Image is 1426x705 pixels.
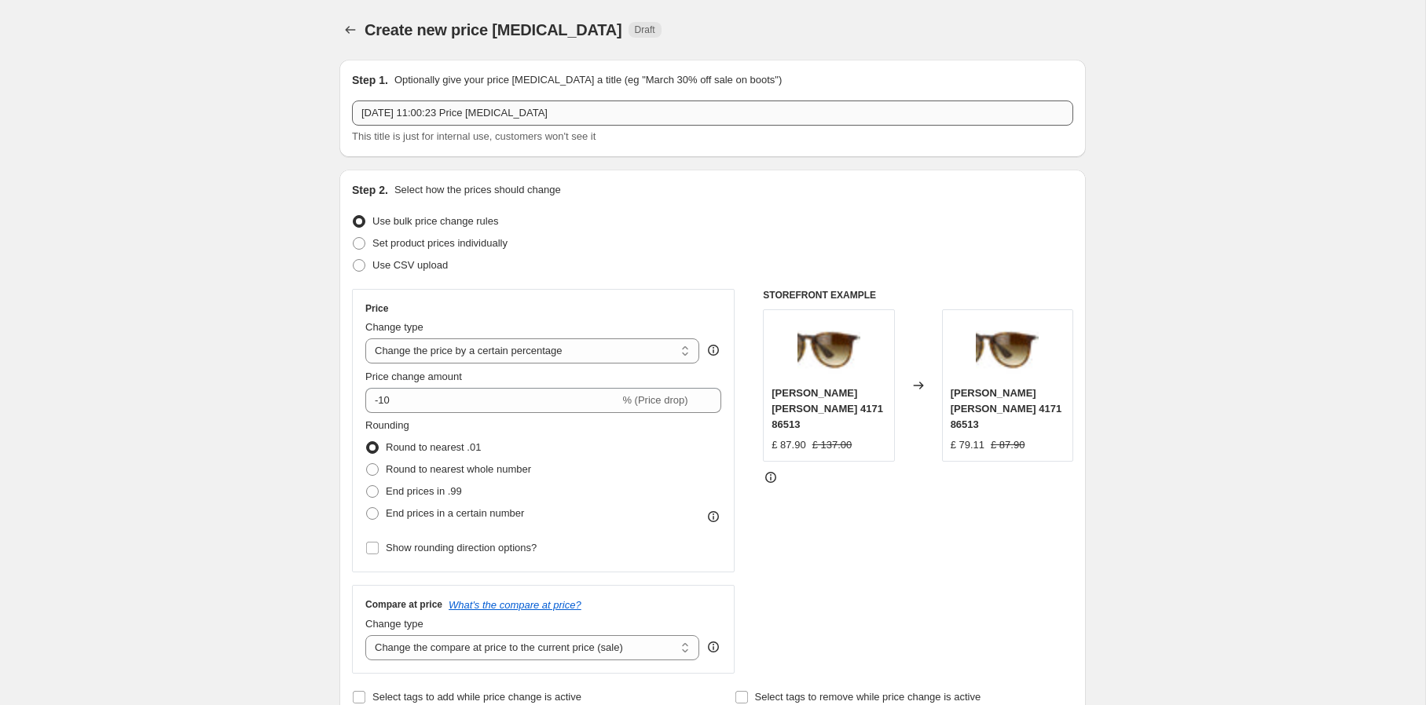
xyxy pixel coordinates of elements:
[365,21,622,38] span: Create new price [MEDICAL_DATA]
[394,72,782,88] p: Optionally give your price [MEDICAL_DATA] a title (eg "March 30% off sale on boots")
[755,691,981,703] span: Select tags to remove while price change is active
[372,215,498,227] span: Use bulk price change rules
[812,439,852,451] span: £ 137.00
[394,182,561,198] p: Select how the prices should change
[365,371,462,382] span: Price change amount
[386,485,462,497] span: End prices in .99
[352,130,596,142] span: This title is just for internal use, customers won't see it
[339,19,361,41] button: Price change jobs
[622,394,687,406] span: % (Price drop)
[706,639,721,655] div: help
[372,691,581,703] span: Select tags to add while price change is active
[352,100,1073,126] input: 30% off holiday sale
[372,237,508,249] span: Set product prices individually
[635,24,655,36] span: Draft
[772,387,883,430] span: [PERSON_NAME] [PERSON_NAME] 4171 86513
[386,463,531,475] span: Round to nearest whole number
[365,321,423,333] span: Change type
[352,182,388,198] h2: Step 2.
[976,318,1039,381] img: ray-ban-erika-4171-86513-hd-1_80x.jpg
[449,599,581,611] button: What's the compare at price?
[365,419,409,431] span: Rounding
[772,439,805,451] span: £ 87.90
[365,618,423,630] span: Change type
[386,507,524,519] span: End prices in a certain number
[386,542,537,553] span: Show rounding direction options?
[706,342,721,358] div: help
[951,387,1062,430] span: [PERSON_NAME] [PERSON_NAME] 4171 86513
[365,302,388,315] h3: Price
[797,318,860,381] img: ray-ban-erika-4171-86513-hd-1_80x.jpg
[951,439,984,451] span: £ 79.11
[365,388,619,413] input: -15
[386,441,481,453] span: Round to nearest .01
[352,72,388,88] h2: Step 1.
[372,259,448,271] span: Use CSV upload
[365,598,442,611] h3: Compare at price
[763,289,1073,301] h6: STOREFRONT EXAMPLE
[991,439,1025,451] span: £ 87.90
